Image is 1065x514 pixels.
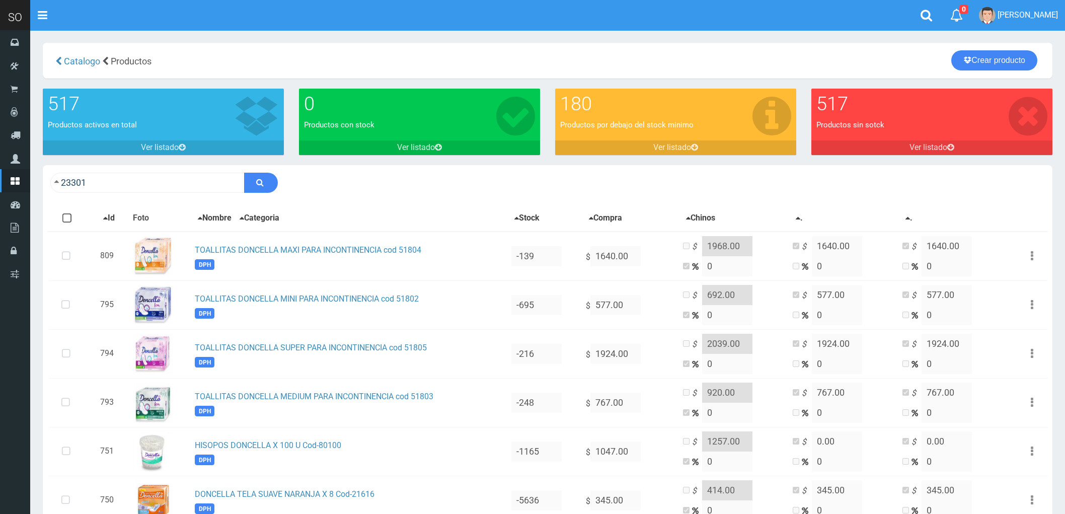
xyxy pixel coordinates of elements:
span: DPH [195,357,214,368]
a: Crear producto [951,50,1037,70]
font: 517 [48,93,80,115]
i: $ [802,241,812,253]
button: Compra [586,212,625,225]
a: Ver listado [811,140,1052,155]
i: $ [692,241,702,253]
td: 809 [96,232,129,281]
td: $ [582,280,678,329]
i: $ [802,290,812,302]
td: $ [582,427,678,476]
font: Productos activos en total [48,120,137,129]
i: $ [911,436,922,448]
img: ... [133,383,173,423]
font: Productos por debajo del stock minimo [560,120,694,129]
i: $ [802,388,812,399]
i: $ [692,436,702,448]
i: $ [911,388,922,399]
i: $ [911,485,922,497]
button: . [793,212,806,225]
font: 180 [560,93,592,115]
img: ... [133,285,173,325]
span: DPH [195,503,214,514]
td: $ [582,329,678,378]
font: Ver listado [141,142,179,152]
i: $ [911,339,922,350]
a: HISOPOS DONCELLA X 100 U Cod-80100 [195,440,341,450]
td: $ [582,232,678,281]
a: Ver listado [299,140,540,155]
img: ... [133,431,173,472]
i: $ [692,290,702,302]
span: DPH [195,455,214,465]
button: Stock [511,212,543,225]
button: Id [100,212,118,225]
button: . [902,212,916,225]
font: 0 [304,93,315,115]
span: 0 [959,5,968,14]
button: Categoria [237,212,282,225]
a: Catalogo [62,56,100,66]
input: Ingrese su busqueda [50,173,245,193]
span: Catalogo [64,56,100,66]
i: $ [802,485,812,497]
font: Ver listado [653,142,691,152]
td: $ [582,378,678,427]
a: TOALLITAS DONCELLA MINI PARA INCONTINENCIA cod 51802 [195,294,419,304]
img: User Image [979,7,996,24]
td: 751 [96,427,129,476]
img: ... [133,334,173,374]
a: Ver listado [555,140,796,155]
button: Nombre [195,212,235,225]
th: Foto [129,205,191,232]
i: $ [911,290,922,302]
span: Productos [111,56,151,66]
font: Ver listado [397,142,435,152]
i: $ [692,485,702,497]
a: TOALLITAS DONCELLA MAXI PARA INCONTINENCIA cod 51804 [195,245,421,255]
i: $ [802,339,812,350]
button: Chinos [683,212,718,225]
a: TOALLITAS DONCELLA SUPER PARA INCONTINENCIA cod 51805 [195,343,427,352]
font: 517 [816,93,848,115]
i: $ [802,436,812,448]
font: Ver listado [909,142,947,152]
span: DPH [195,308,214,319]
td: 794 [96,329,129,378]
a: TOALLITAS DONCELLA MEDIUM PARA INCONTINENCIA cod 51803 [195,392,433,401]
font: Productos sin sotck [816,120,884,129]
img: ... [133,236,173,276]
i: $ [692,388,702,399]
td: 795 [96,280,129,329]
span: [PERSON_NAME] [998,10,1058,20]
span: DPH [195,259,214,270]
i: $ [911,241,922,253]
span: DPH [195,406,214,416]
td: 793 [96,378,129,427]
font: Productos con stock [304,120,374,129]
i: $ [692,339,702,350]
a: Ver listado [43,140,284,155]
a: DONCELLA TELA SUAVE NARANJA X 8 Cod-21616 [195,489,374,499]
